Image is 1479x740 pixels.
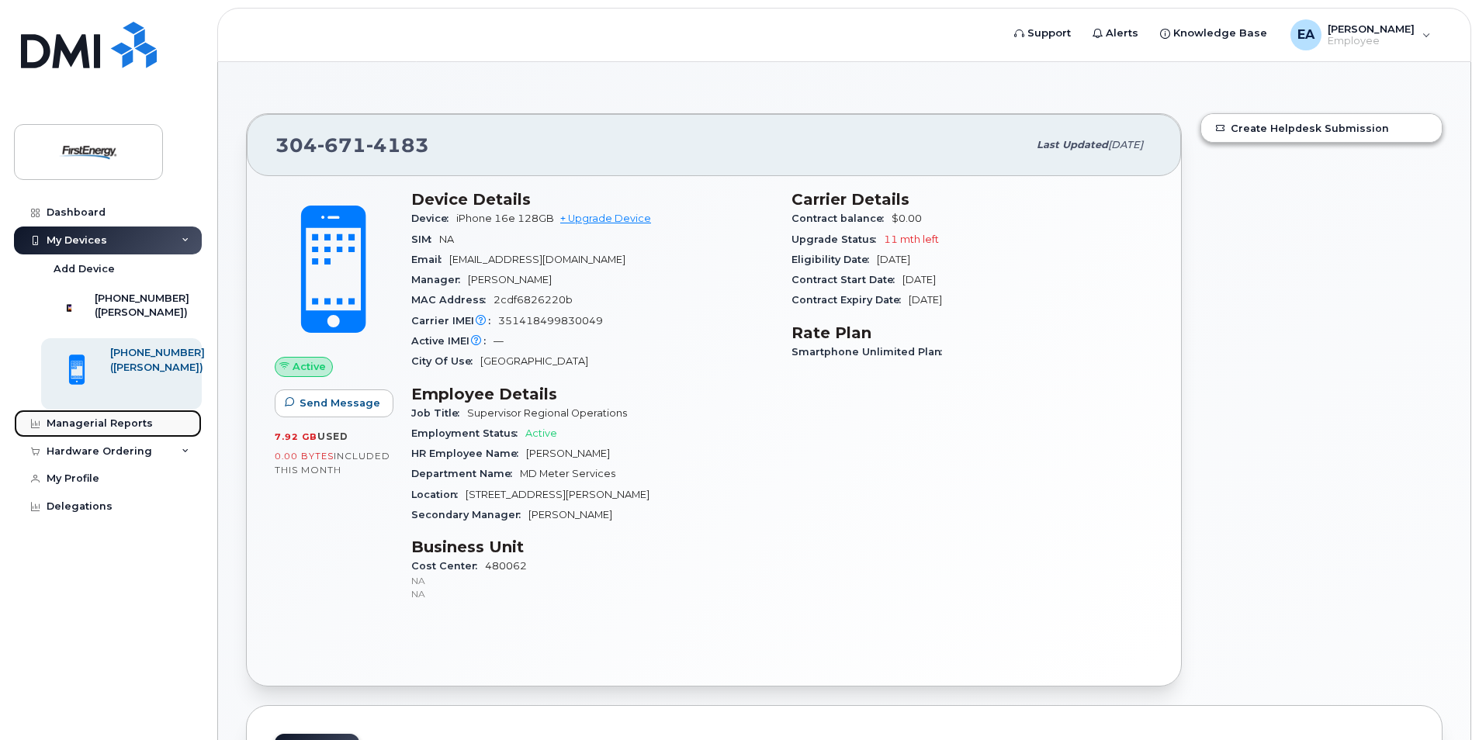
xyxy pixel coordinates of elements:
[411,294,494,306] span: MAC Address
[300,396,380,410] span: Send Message
[909,294,942,306] span: [DATE]
[560,213,651,224] a: + Upgrade Device
[494,294,573,306] span: 2cdf6826220b
[791,190,1153,209] h3: Carrier Details
[317,133,366,157] span: 671
[528,509,612,520] span: [PERSON_NAME]
[411,233,439,245] span: SIM
[411,315,498,327] span: Carrier IMEI
[411,448,526,459] span: HR Employee Name
[439,233,454,245] span: NA
[791,294,909,306] span: Contract Expiry Date
[411,427,525,439] span: Employment Status
[411,538,773,556] h3: Business Unit
[791,254,877,265] span: Eligibility Date
[411,190,773,209] h3: Device Details
[480,355,588,367] span: [GEOGRAPHIC_DATA]
[1201,114,1442,142] a: Create Helpdesk Submission
[466,489,649,500] span: [STREET_ADDRESS][PERSON_NAME]
[411,407,467,419] span: Job Title
[791,233,884,245] span: Upgrade Status
[456,213,554,224] span: iPhone 16e 128GB
[791,274,902,285] span: Contract Start Date
[1037,139,1108,150] span: Last updated
[877,254,910,265] span: [DATE]
[494,335,504,347] span: —
[411,587,773,600] p: NA
[411,468,520,479] span: Department Name
[275,389,393,417] button: Send Message
[892,213,922,224] span: $0.00
[317,431,348,442] span: used
[884,233,939,245] span: 11 mth left
[520,468,615,479] span: MD Meter Services
[411,385,773,403] h3: Employee Details
[411,254,449,265] span: Email
[902,274,936,285] span: [DATE]
[791,346,950,358] span: Smartphone Unlimited Plan
[411,560,773,600] span: 480062
[411,355,480,367] span: City Of Use
[791,213,892,224] span: Contract balance
[468,274,552,285] span: [PERSON_NAME]
[498,315,603,327] span: 351418499830049
[275,431,317,442] span: 7.92 GB
[411,489,466,500] span: Location
[411,335,494,347] span: Active IMEI
[467,407,627,419] span: Supervisor Regional Operations
[366,133,429,157] span: 4183
[275,133,429,157] span: 304
[411,274,468,285] span: Manager
[791,323,1153,342] h3: Rate Plan
[293,359,326,374] span: Active
[275,451,334,462] span: 0.00 Bytes
[1411,673,1467,728] iframe: Messenger Launcher
[411,509,528,520] span: Secondary Manager
[411,560,485,572] span: Cost Center
[411,213,456,224] span: Device
[411,574,773,587] p: NA
[449,254,625,265] span: [EMAIL_ADDRESS][DOMAIN_NAME]
[526,448,610,459] span: [PERSON_NAME]
[1108,139,1143,150] span: [DATE]
[525,427,557,439] span: Active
